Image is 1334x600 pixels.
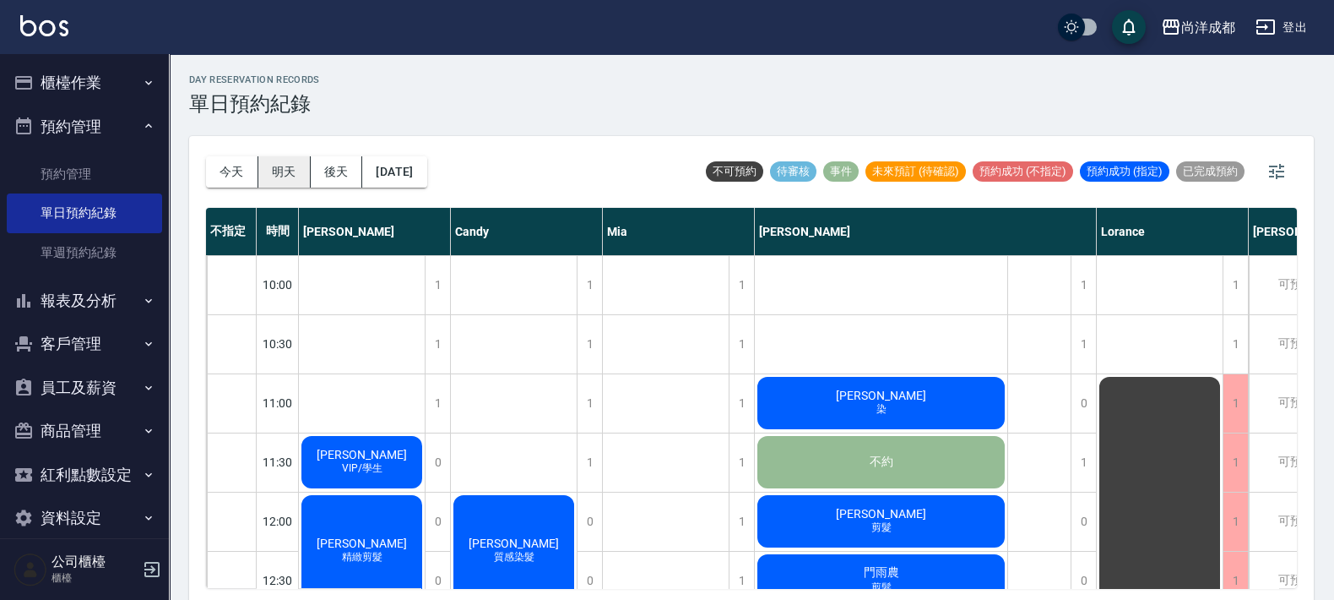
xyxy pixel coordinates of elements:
[7,61,162,105] button: 櫃檯作業
[465,537,562,550] span: [PERSON_NAME]
[832,507,930,521] span: [PERSON_NAME]
[1176,164,1245,179] span: 已完成預約
[425,315,450,374] div: 1
[299,208,451,255] div: [PERSON_NAME]
[729,493,754,551] div: 1
[52,570,138,586] p: 櫃檯
[1223,256,1248,314] div: 1
[868,581,895,595] span: 剪髮
[1071,374,1096,433] div: 0
[729,434,754,492] div: 1
[425,434,450,492] div: 0
[860,565,903,581] span: 門雨農
[1097,208,1249,255] div: Lorance
[7,279,162,323] button: 報表及分析
[20,15,68,36] img: Logo
[832,389,930,402] span: [PERSON_NAME]
[206,208,257,255] div: 不指定
[7,409,162,453] button: 商品管理
[491,550,538,565] span: 質感染髮
[1223,374,1248,433] div: 1
[1223,493,1248,551] div: 1
[257,433,299,492] div: 11:30
[577,374,602,433] div: 1
[14,553,47,586] img: Person
[706,164,763,179] span: 不可預約
[770,164,816,179] span: 待審核
[868,521,895,535] span: 剪髮
[1112,10,1146,44] button: save
[973,164,1073,179] span: 預約成功 (不指定)
[451,208,603,255] div: Candy
[362,156,426,188] button: [DATE]
[189,92,320,116] h3: 單日預約紀錄
[873,402,890,417] span: 染
[425,256,450,314] div: 1
[425,374,450,433] div: 1
[7,366,162,410] button: 員工及薪資
[1181,17,1235,38] div: 尚洋成都
[1071,493,1096,551] div: 0
[729,374,754,433] div: 1
[577,315,602,374] div: 1
[577,493,602,551] div: 0
[313,448,410,461] span: [PERSON_NAME]
[257,208,299,255] div: 時間
[1071,256,1096,314] div: 1
[7,105,162,149] button: 預約管理
[577,434,602,492] div: 1
[7,233,162,272] a: 單週預約紀錄
[1071,434,1096,492] div: 1
[257,314,299,374] div: 10:30
[7,496,162,540] button: 資料設定
[257,492,299,551] div: 12:00
[257,374,299,433] div: 11:00
[7,453,162,497] button: 紅利點數設定
[1249,12,1314,43] button: 登出
[823,164,859,179] span: 事件
[1223,315,1248,374] div: 1
[425,493,450,551] div: 0
[865,164,966,179] span: 未來預訂 (待確認)
[52,554,138,570] h5: 公司櫃檯
[729,256,754,314] div: 1
[339,461,386,476] span: VIP/學生
[206,156,258,188] button: 今天
[1223,434,1248,492] div: 1
[313,537,410,550] span: [PERSON_NAME]
[311,156,363,188] button: 後天
[258,156,311,188] button: 明天
[729,315,754,374] div: 1
[1080,164,1169,179] span: 預約成功 (指定)
[603,208,755,255] div: Mia
[7,322,162,366] button: 客戶管理
[189,74,320,85] h2: day Reservation records
[577,256,602,314] div: 1
[339,550,386,565] span: 精緻剪髮
[7,194,162,232] a: 單日預約紀錄
[755,208,1097,255] div: [PERSON_NAME]
[1154,10,1242,45] button: 尚洋成都
[7,155,162,194] a: 預約管理
[866,455,897,470] span: 不約
[1071,315,1096,374] div: 1
[257,255,299,314] div: 10:00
